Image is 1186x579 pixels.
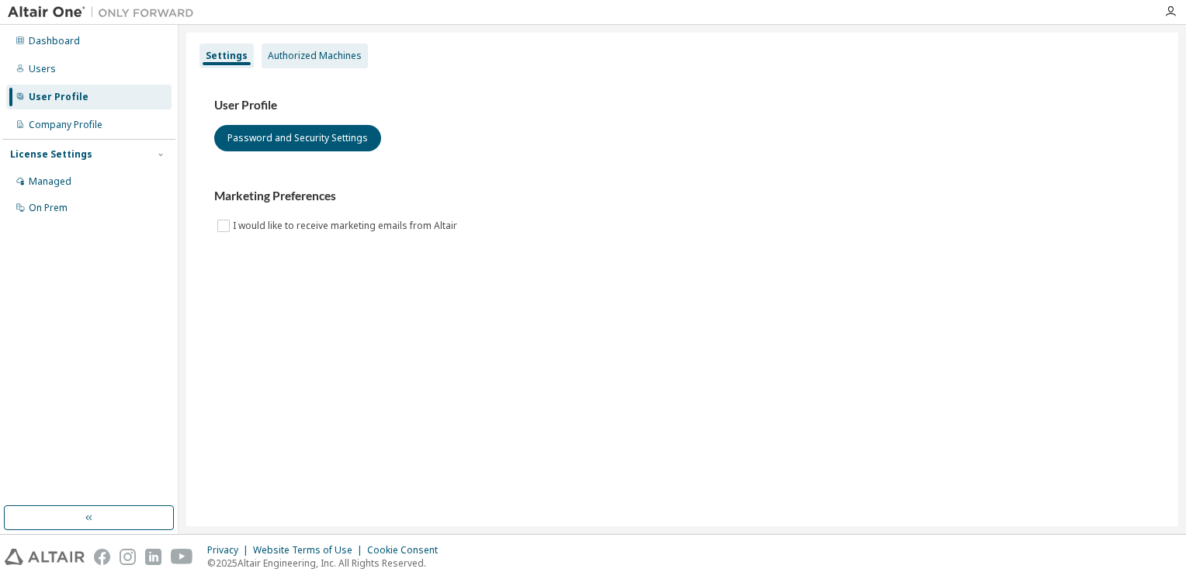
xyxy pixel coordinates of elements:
div: Authorized Machines [268,50,362,62]
img: youtube.svg [171,549,193,565]
img: facebook.svg [94,549,110,565]
div: Privacy [207,544,253,556]
button: Password and Security Settings [214,125,381,151]
img: Altair One [8,5,202,20]
div: Managed [29,175,71,188]
h3: Marketing Preferences [214,189,1150,204]
div: User Profile [29,91,88,103]
img: linkedin.svg [145,549,161,565]
div: Dashboard [29,35,80,47]
div: Cookie Consent [367,544,447,556]
div: Settings [206,50,248,62]
p: © 2025 Altair Engineering, Inc. All Rights Reserved. [207,556,447,570]
div: Users [29,63,56,75]
div: On Prem [29,202,68,214]
div: Company Profile [29,119,102,131]
label: I would like to receive marketing emails from Altair [233,217,460,235]
img: altair_logo.svg [5,549,85,565]
div: Website Terms of Use [253,544,367,556]
h3: User Profile [214,98,1150,113]
img: instagram.svg [120,549,136,565]
div: License Settings [10,148,92,161]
